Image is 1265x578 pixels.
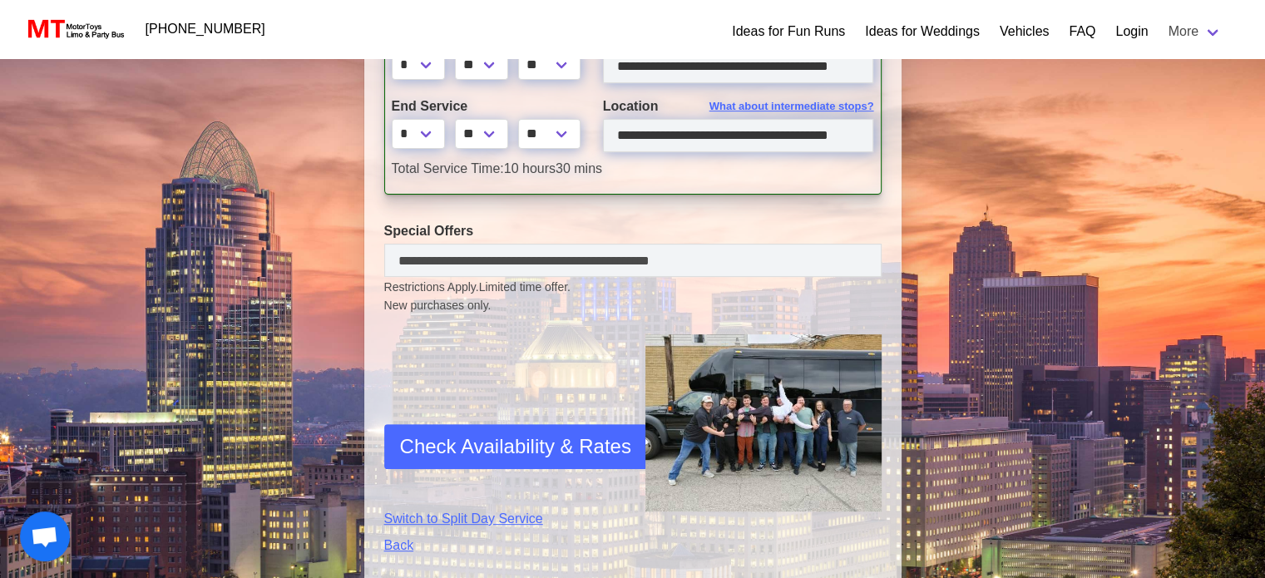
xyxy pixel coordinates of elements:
[1159,15,1232,48] a: More
[1000,22,1050,42] a: Vehicles
[23,17,126,41] img: MotorToys Logo
[384,424,647,469] button: Check Availability & Rates
[400,432,631,462] span: Check Availability & Rates
[479,279,571,296] span: Limited time offer.
[732,22,845,42] a: Ideas for Fun Runs
[603,99,659,113] span: Location
[1115,22,1148,42] a: Login
[384,354,637,479] iframe: reCAPTCHA
[384,280,882,314] small: Restrictions Apply.
[865,22,980,42] a: Ideas for Weddings
[645,334,882,511] img: Driver-held-by-customers-2.jpg
[709,98,874,115] span: What about intermediate stops?
[136,12,275,46] a: [PHONE_NUMBER]
[1069,22,1095,42] a: FAQ
[384,509,620,529] a: Switch to Split Day Service
[379,159,887,179] div: 10 hours
[20,511,70,561] div: Open chat
[392,96,578,116] label: End Service
[384,221,882,241] label: Special Offers
[392,161,504,175] span: Total Service Time:
[384,297,882,314] span: New purchases only.
[384,536,620,556] a: Back
[556,161,602,175] span: 30 mins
